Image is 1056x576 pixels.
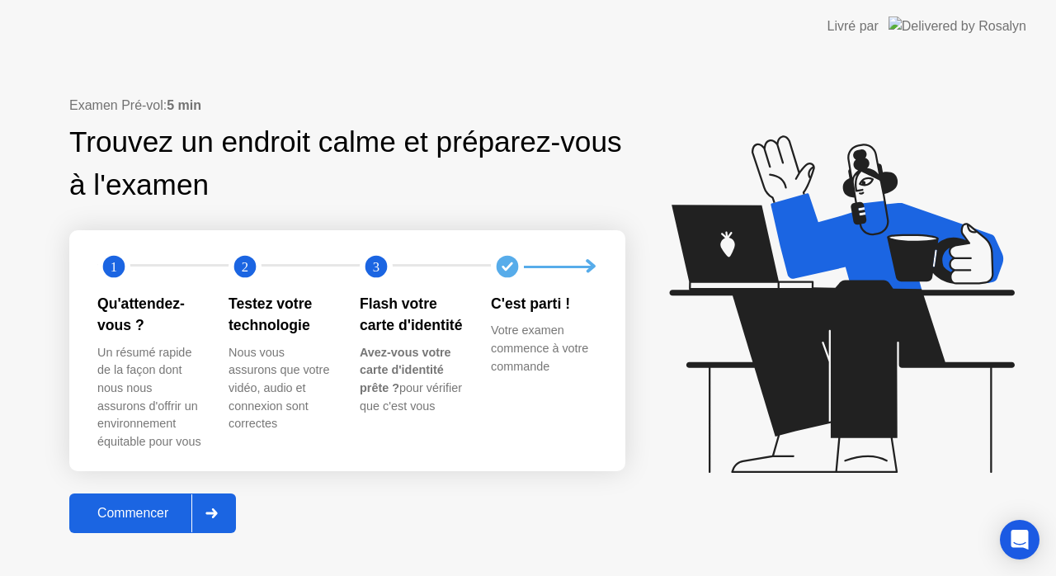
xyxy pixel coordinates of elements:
div: Commencer [74,506,191,521]
div: Qu'attendez-vous ? [97,293,202,337]
div: Examen Pré-vol: [69,96,625,116]
b: 5 min [167,98,201,112]
div: Trouvez un endroit calme et préparez-vous à l'examen [69,120,625,208]
text: 1 [111,259,117,275]
div: Votre examen commence à votre commande [491,322,596,375]
text: 2 [242,259,248,275]
div: Livré par [827,17,879,36]
div: C'est parti ! [491,293,596,314]
div: pour vérifier que c'est vous [360,344,464,415]
b: Avez-vous votre carte d'identité prête ? [360,346,451,394]
button: Commencer [69,493,236,533]
div: Flash votre carte d'identité [360,293,464,337]
div: Open Intercom Messenger [1000,520,1039,559]
div: Nous vous assurons que votre vidéo, audio et connexion sont correctes [229,344,333,433]
text: 3 [373,259,379,275]
div: Testez votre technologie [229,293,333,337]
div: Un résumé rapide de la façon dont nous nous assurons d'offrir un environnement équitable pour vous [97,344,202,451]
img: Delivered by Rosalyn [889,17,1026,35]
